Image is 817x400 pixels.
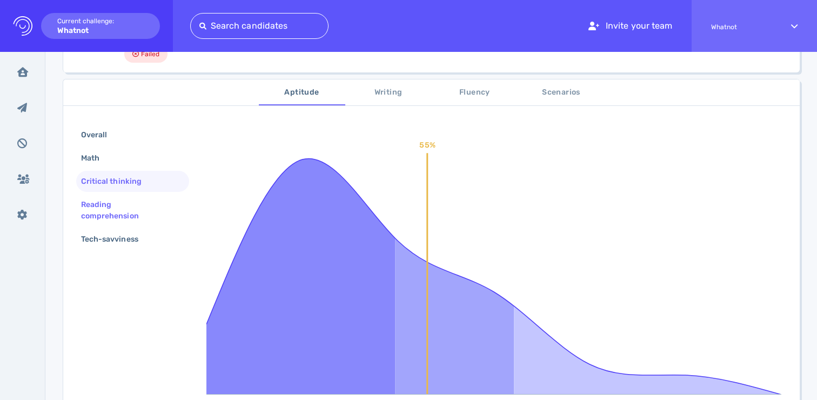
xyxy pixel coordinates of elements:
[79,197,178,224] div: Reading comprehension
[141,48,159,61] span: Failed
[525,86,598,99] span: Scenarios
[79,174,155,189] div: Critical thinking
[79,127,120,143] div: Overall
[265,86,339,99] span: Aptitude
[79,231,151,247] div: Tech-savviness
[438,86,512,99] span: Fluency
[79,150,112,166] div: Math
[711,23,772,31] span: Whatnot
[420,141,436,150] text: 55%
[352,86,425,99] span: Writing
